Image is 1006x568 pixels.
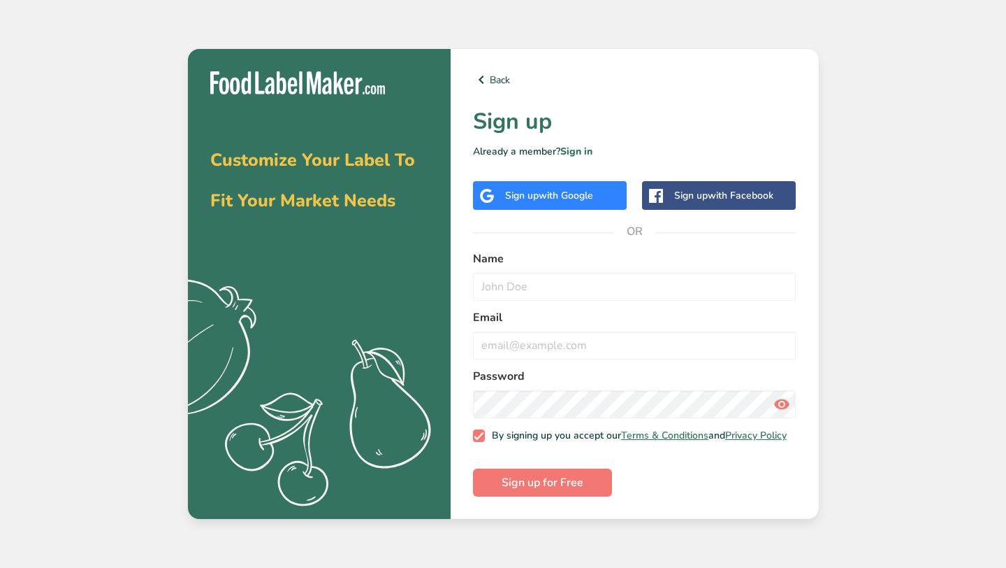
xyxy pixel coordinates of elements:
input: email@example.com [473,332,796,360]
label: Email [473,309,796,326]
button: Sign up for Free [473,469,612,497]
input: John Doe [473,273,796,301]
a: Privacy Policy [725,429,787,442]
p: Already a member? [473,144,796,159]
a: Terms & Conditions [621,429,708,442]
h1: Sign up [473,105,796,139]
label: Password [473,368,796,385]
img: Food Label Maker [210,71,385,94]
span: Customize Your Label To Fit Your Market Needs [210,148,415,213]
a: Back [473,71,796,88]
div: Sign up [505,188,593,203]
span: By signing up you accept our and [485,429,787,442]
a: Sign in [560,145,592,158]
label: Name [473,250,796,267]
div: Sign up [674,188,773,203]
span: with Facebook [708,189,773,202]
span: with Google [539,189,593,202]
span: Sign up for Free [502,474,583,491]
span: OR [613,211,655,253]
